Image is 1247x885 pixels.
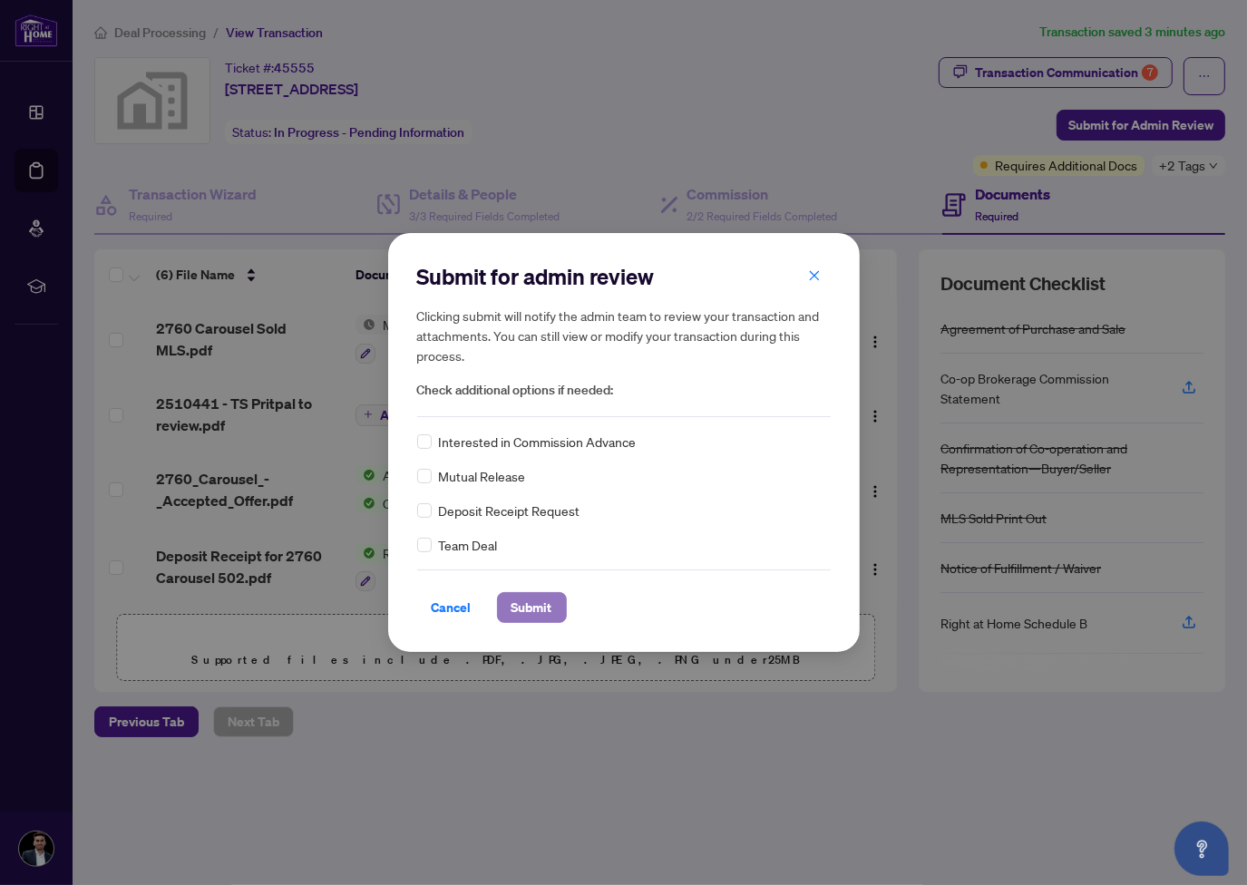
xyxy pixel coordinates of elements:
[439,466,526,486] span: Mutual Release
[808,269,821,282] span: close
[439,501,580,520] span: Deposit Receipt Request
[497,592,567,623] button: Submit
[417,592,486,623] button: Cancel
[417,380,831,401] span: Check additional options if needed:
[511,593,552,622] span: Submit
[439,535,498,555] span: Team Deal
[1174,822,1229,876] button: Open asap
[417,262,831,291] h2: Submit for admin review
[417,306,831,365] h5: Clicking submit will notify the admin team to review your transaction and attachments. You can st...
[439,432,637,452] span: Interested in Commission Advance
[432,593,472,622] span: Cancel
